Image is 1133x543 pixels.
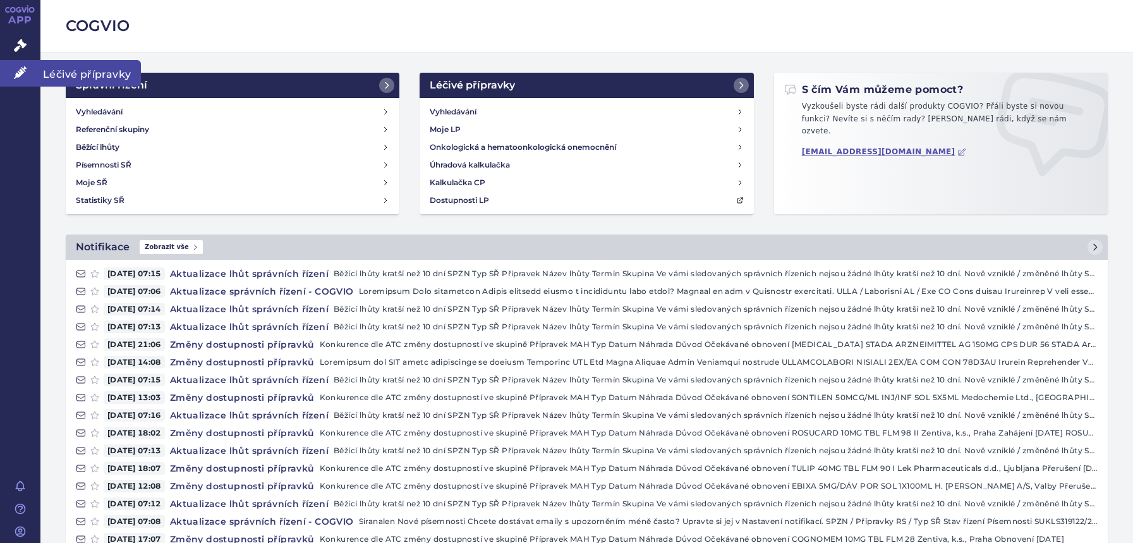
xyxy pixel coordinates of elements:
span: Léčivé přípravky [40,60,141,87]
h4: Moje LP [430,123,461,136]
span: [DATE] 07:12 [104,497,165,510]
h4: Změny dostupnosti přípravků [165,427,320,439]
p: Loremipsum dol SIT ametc adipiscinge se doeiusm Temporinc UTL Etd Magna Aliquae Admin Veniamqui n... [320,356,1098,369]
h4: Statistiky SŘ [76,194,124,207]
span: [DATE] 07:16 [104,409,165,422]
h4: Aktualizace lhůt správních řízení [165,497,334,510]
p: Loremipsum Dolo sitametcon Adipis elitsedd eiusmo t incididuntu labo etdol? Magnaal en adm v Quis... [359,285,1098,298]
h2: COGVIO [66,15,1108,37]
a: Správní řízení [66,73,399,98]
p: Konkurence dle ATC změny dostupností ve skupině Přípravek MAH Typ Datum Náhrada Důvod Očekávané o... [320,462,1098,475]
span: [DATE] 13:03 [104,391,165,404]
h4: Aktualizace správních řízení - COGVIO [165,285,359,298]
h4: Onkologická a hematoonkologická onemocnění [430,141,616,154]
h4: Aktualizace správních řízení - COGVIO [165,515,359,528]
p: Běžící lhůty kratší než 10 dní SPZN Typ SŘ Přípravek Název lhůty Termín Skupina Ve vámi sledovaný... [334,303,1098,315]
p: Běžící lhůty kratší než 10 dní SPZN Typ SŘ Přípravek Název lhůty Termín Skupina Ve vámi sledovaný... [334,374,1098,386]
span: [DATE] 12:08 [104,480,165,492]
a: Úhradová kalkulačka [425,156,748,174]
span: [DATE] 07:15 [104,267,165,280]
h4: Kalkulačka CP [430,176,485,189]
span: [DATE] 18:07 [104,462,165,475]
h4: Dostupnosti LP [430,194,489,207]
span: [DATE] 07:13 [104,320,165,333]
a: Běžící lhůty [71,138,394,156]
p: Konkurence dle ATC změny dostupností ve skupině Přípravek MAH Typ Datum Náhrada Důvod Očekávané o... [320,391,1098,404]
h4: Písemnosti SŘ [76,159,131,171]
h4: Vyhledávání [430,106,476,118]
p: Běžící lhůty kratší než 10 dní SPZN Typ SŘ Přípravek Název lhůty Termín Skupina Ve vámi sledovaný... [334,320,1098,333]
a: Vyhledávání [71,103,394,121]
h4: Aktualizace lhůt správních řízení [165,320,334,333]
span: [DATE] 07:06 [104,285,165,298]
p: Konkurence dle ATC změny dostupností ve skupině Přípravek MAH Typ Datum Náhrada Důvod Očekávané o... [320,427,1098,439]
h4: Aktualizace lhůt správních řízení [165,267,334,280]
span: [DATE] 07:14 [104,303,165,315]
span: [DATE] 21:06 [104,338,165,351]
h2: Notifikace [76,240,130,255]
h4: Aktualizace lhůt správních řízení [165,303,334,315]
span: [DATE] 18:02 [104,427,165,439]
h4: Běžící lhůty [76,141,119,154]
h4: Aktualizace lhůt správních řízení [165,374,334,386]
h4: Referenční skupiny [76,123,149,136]
p: Běžící lhůty kratší než 10 dní SPZN Typ SŘ Přípravek Název lhůty Termín Skupina Ve vámi sledovaný... [334,444,1098,457]
p: Konkurence dle ATC změny dostupností ve skupině Přípravek MAH Typ Datum Náhrada Důvod Očekávané o... [320,338,1098,351]
p: Vyzkoušeli byste rádi další produkty COGVIO? Přáli byste si novou funkci? Nevíte si s něčím rady?... [784,101,1098,143]
h4: Moje SŘ [76,176,107,189]
a: Onkologická a hematoonkologická onemocnění [425,138,748,156]
span: [DATE] 07:15 [104,374,165,386]
p: Konkurence dle ATC změny dostupností ve skupině Přípravek MAH Typ Datum Náhrada Důvod Očekávané o... [320,480,1098,492]
a: Kalkulačka CP [425,174,748,192]
a: Moje SŘ [71,174,394,192]
a: Dostupnosti LP [425,192,748,209]
a: Vyhledávání [425,103,748,121]
h4: Změny dostupnosti přípravků [165,391,320,404]
h2: S čím Vám můžeme pomoct? [784,83,964,97]
a: Léčivé přípravky [420,73,753,98]
a: Referenční skupiny [71,121,394,138]
a: Statistiky SŘ [71,192,394,209]
p: Siranalen Nové písemnosti Chcete dostávat emaily s upozorněním méně často? Upravte si jej v Nasta... [359,515,1098,528]
h4: Změny dostupnosti přípravků [165,480,320,492]
span: [DATE] 07:08 [104,515,165,528]
span: [DATE] 07:13 [104,444,165,457]
h4: Aktualizace lhůt správních řízení [165,409,334,422]
h4: Aktualizace lhůt správních řízení [165,444,334,457]
h4: Změny dostupnosti přípravků [165,462,320,475]
h4: Úhradová kalkulačka [430,159,510,171]
h2: Léčivé přípravky [430,78,515,93]
p: Běžící lhůty kratší než 10 dní SPZN Typ SŘ Přípravek Název lhůty Termín Skupina Ve vámi sledovaný... [334,409,1098,422]
span: [DATE] 14:08 [104,356,165,369]
h4: Vyhledávání [76,106,123,118]
a: [EMAIL_ADDRESS][DOMAIN_NAME] [802,147,967,157]
p: Běžící lhůty kratší než 10 dní SPZN Typ SŘ Přípravek Název lhůty Termín Skupina Ve vámi sledovaný... [334,267,1098,280]
p: Běžící lhůty kratší než 10 dní SPZN Typ SŘ Přípravek Název lhůty Termín Skupina Ve vámi sledovaný... [334,497,1098,510]
span: Zobrazit vše [140,240,203,254]
h4: Změny dostupnosti přípravků [165,356,320,369]
h4: Změny dostupnosti přípravků [165,338,320,351]
a: Písemnosti SŘ [71,156,394,174]
a: NotifikaceZobrazit vše [66,235,1108,260]
a: Moje LP [425,121,748,138]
